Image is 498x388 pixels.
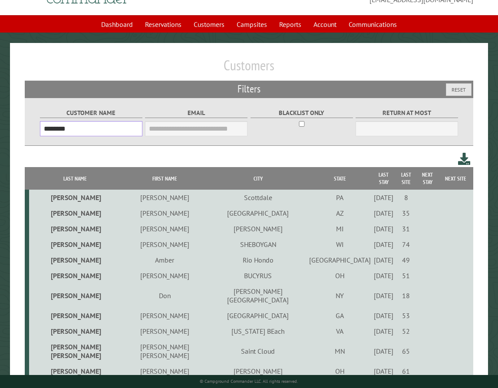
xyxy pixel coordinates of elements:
[307,221,372,237] td: MI
[396,268,416,283] td: 51
[307,252,372,268] td: [GEOGRAPHIC_DATA]
[308,16,342,33] a: Account
[29,283,121,308] td: [PERSON_NAME]
[373,291,394,300] div: [DATE]
[396,252,416,268] td: 49
[231,16,272,33] a: Campsites
[396,363,416,379] td: 61
[416,167,438,190] th: Next Stay
[373,367,394,375] div: [DATE]
[29,252,121,268] td: [PERSON_NAME]
[307,205,372,221] td: AZ
[446,83,472,96] button: Reset
[208,363,307,379] td: [PERSON_NAME]
[396,237,416,252] td: 74
[29,205,121,221] td: [PERSON_NAME]
[121,283,208,308] td: Don
[121,190,208,205] td: [PERSON_NAME]
[29,363,121,379] td: [PERSON_NAME]
[251,108,353,118] label: Blacklist only
[356,108,458,118] label: Return at most
[208,190,307,205] td: Scottdale
[25,57,473,81] h1: Customers
[121,205,208,221] td: [PERSON_NAME]
[373,224,394,233] div: [DATE]
[274,16,307,33] a: Reports
[29,221,121,237] td: [PERSON_NAME]
[343,16,402,33] a: Communications
[307,283,372,308] td: NY
[396,190,416,205] td: 8
[121,363,208,379] td: [PERSON_NAME]
[29,339,121,363] td: [PERSON_NAME] [PERSON_NAME]
[208,167,307,190] th: City
[373,209,394,217] div: [DATE]
[208,323,307,339] td: [US_STATE] BEach
[373,271,394,280] div: [DATE]
[29,308,121,323] td: [PERSON_NAME]
[307,323,372,339] td: VA
[188,16,230,33] a: Customers
[373,240,394,249] div: [DATE]
[145,108,247,118] label: Email
[372,167,396,190] th: Last Stay
[29,237,121,252] td: [PERSON_NAME]
[208,283,307,308] td: [PERSON_NAME][GEOGRAPHIC_DATA]
[29,323,121,339] td: [PERSON_NAME]
[373,256,394,264] div: [DATE]
[307,308,372,323] td: GA
[208,221,307,237] td: [PERSON_NAME]
[121,323,208,339] td: [PERSON_NAME]
[29,268,121,283] td: [PERSON_NAME]
[396,205,416,221] td: 35
[208,237,307,252] td: SHEBOYGAN
[121,339,208,363] td: [PERSON_NAME] [PERSON_NAME]
[121,252,208,268] td: Amber
[29,190,121,205] td: [PERSON_NAME]
[396,167,416,190] th: Last Site
[208,268,307,283] td: BUCYRUS
[307,268,372,283] td: OH
[373,193,394,202] div: [DATE]
[396,308,416,323] td: 53
[307,339,372,363] td: MN
[373,311,394,320] div: [DATE]
[307,190,372,205] td: PA
[208,205,307,221] td: [GEOGRAPHIC_DATA]
[40,108,142,118] label: Customer Name
[121,237,208,252] td: [PERSON_NAME]
[396,221,416,237] td: 31
[121,221,208,237] td: [PERSON_NAME]
[307,237,372,252] td: WI
[121,268,208,283] td: [PERSON_NAME]
[458,151,471,167] a: Download this customer list (.csv)
[373,327,394,335] div: [DATE]
[307,167,372,190] th: State
[200,378,298,384] small: © Campground Commander LLC. All rights reserved.
[439,167,473,190] th: Next Site
[396,323,416,339] td: 52
[396,283,416,308] td: 18
[396,339,416,363] td: 65
[373,347,394,355] div: [DATE]
[208,339,307,363] td: Saint Cloud
[121,167,208,190] th: First Name
[208,308,307,323] td: [GEOGRAPHIC_DATA]
[25,81,473,97] h2: Filters
[140,16,187,33] a: Reservations
[121,308,208,323] td: [PERSON_NAME]
[208,252,307,268] td: Rio Hondo
[96,16,138,33] a: Dashboard
[29,167,121,190] th: Last Name
[307,363,372,379] td: OH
